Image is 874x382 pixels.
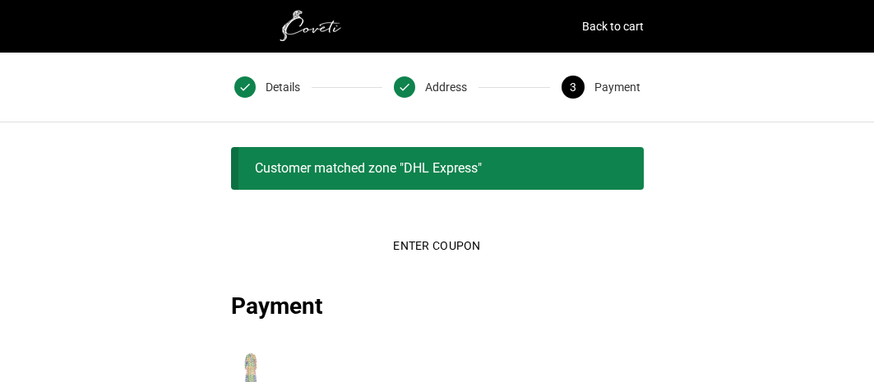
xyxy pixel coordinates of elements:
div: Customer matched zone "DHL Express" [231,147,644,190]
h2: Payment [231,290,644,323]
img: white1.png [231,10,395,43]
span: Payment [594,76,640,99]
span: 1 [234,76,256,98]
span: 2 [394,76,415,98]
a: Back to cart [582,15,644,38]
button: Enter Coupon [380,228,493,264]
button: 1 Details [223,53,312,122]
span: Address [425,76,467,99]
span: 3 [562,76,585,99]
button: 3 Payment [550,53,652,122]
button: 2 Address [382,53,479,122]
span: Details [266,76,300,99]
